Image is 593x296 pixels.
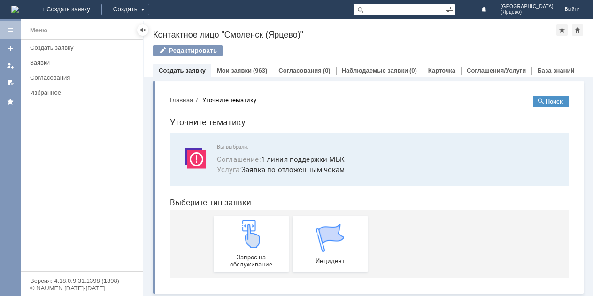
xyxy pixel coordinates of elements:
[54,76,79,86] span: Услуга :
[11,6,19,13] img: logo
[537,67,574,74] a: База знаний
[278,67,322,74] a: Согласования
[54,66,99,76] span: Соглашение :
[446,4,455,13] span: Расширенный поиск
[75,132,103,160] img: get23c147a1b4124cbfa18e19f2abec5e8f
[153,30,556,39] div: Контактное лицо "Смоленск (Ярцево)"
[3,41,18,56] a: Создать заявку
[30,278,133,284] div: Версия: 4.18.0.9.31.1398 (1398)
[40,8,94,15] div: Уточните тематику
[501,4,554,9] span: [GEOGRAPHIC_DATA]
[8,27,406,41] h1: Уточните тематику
[133,169,202,176] span: Инцидент
[30,74,137,81] div: Согласования
[54,76,395,87] span: Заявка по отложенным чекам
[30,285,133,291] div: © NAUMEN [DATE]-[DATE]
[556,24,568,36] div: Добавить в избранное
[54,166,123,180] span: Запрос на обслуживание
[154,136,182,164] img: get067d4ba7cf7247ad92597448b2db9300
[54,56,395,62] span: Вы выбрали:
[467,67,526,74] a: Соглашения/Услуги
[26,40,141,55] a: Создать заявку
[501,9,554,15] span: (Ярцево)
[8,109,406,119] header: Выберите тип заявки
[3,58,18,73] a: Мои заявки
[54,66,182,76] button: Соглашение:1 линия поддержки МБК
[137,24,148,36] div: Скрыть меню
[159,67,206,74] a: Создать заявку
[371,8,406,19] button: Поиск
[428,67,455,74] a: Карточка
[3,75,18,90] a: Мои согласования
[19,56,47,84] img: svg%3E
[217,67,252,74] a: Мои заявки
[30,89,127,96] div: Избранное
[409,67,417,74] div: (0)
[572,24,583,36] div: Сделать домашней страницей
[130,128,205,184] a: Инцидент
[253,67,267,74] div: (963)
[342,67,408,74] a: Наблюдаемые заявки
[26,70,141,85] a: Согласования
[30,44,137,51] div: Создать заявку
[11,6,19,13] a: Перейти на домашнюю страницу
[30,25,47,36] div: Меню
[26,55,141,70] a: Заявки
[323,67,331,74] div: (0)
[51,128,126,184] a: Запрос на обслуживание
[8,8,31,16] button: Главная
[30,59,137,66] div: Заявки
[101,4,149,15] div: Создать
